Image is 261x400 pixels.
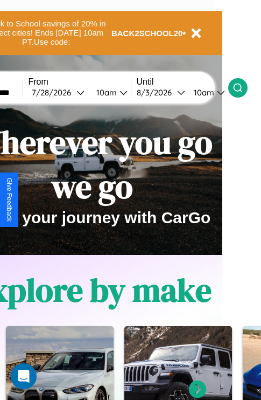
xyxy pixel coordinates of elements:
button: 10am [185,87,228,98]
div: Give Feedback [5,178,13,222]
div: 10am [91,87,119,98]
button: 10am [88,87,131,98]
div: Open Intercom Messenger [11,363,37,389]
div: 10am [188,87,217,98]
div: 8 / 3 / 2026 [137,87,177,98]
label: From [29,77,131,87]
button: 7/28/2026 [29,87,88,98]
label: Until [137,77,228,87]
b: BACK2SCHOOL20 [111,29,183,38]
div: 7 / 28 / 2026 [32,87,76,98]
